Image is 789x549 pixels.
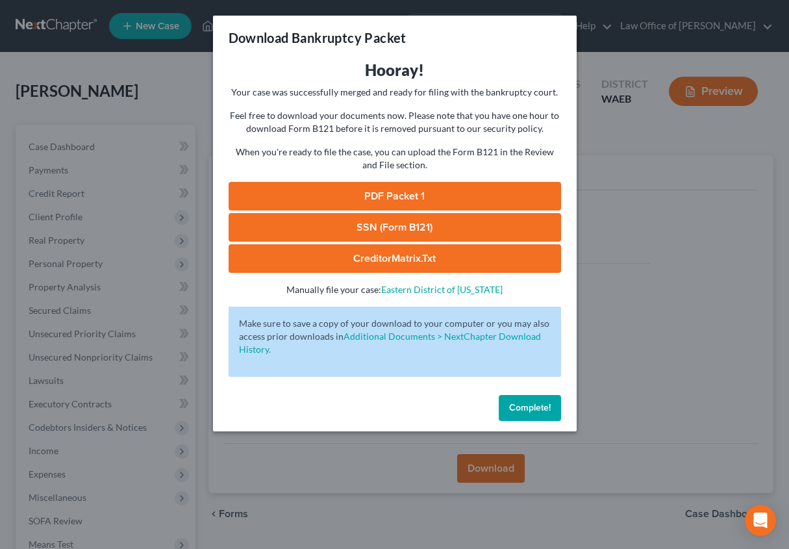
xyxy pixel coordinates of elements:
[239,317,551,356] p: Make sure to save a copy of your download to your computer or you may also access prior downloads in
[509,402,551,413] span: Complete!
[229,182,561,211] a: PDF Packet 1
[239,331,541,355] a: Additional Documents > NextChapter Download History.
[229,86,561,99] p: Your case was successfully merged and ready for filing with the bankruptcy court.
[229,109,561,135] p: Feel free to download your documents now. Please note that you have one hour to download Form B12...
[229,60,561,81] h3: Hooray!
[745,505,776,536] div: Open Intercom Messenger
[229,283,561,296] p: Manually file your case:
[229,244,561,273] a: CreditorMatrix.txt
[229,29,407,47] h3: Download Bankruptcy Packet
[229,146,561,172] p: When you're ready to file the case, you can upload the Form B121 in the Review and File section.
[499,395,561,421] button: Complete!
[229,213,561,242] a: SSN (Form B121)
[381,284,503,295] a: Eastern District of [US_STATE]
